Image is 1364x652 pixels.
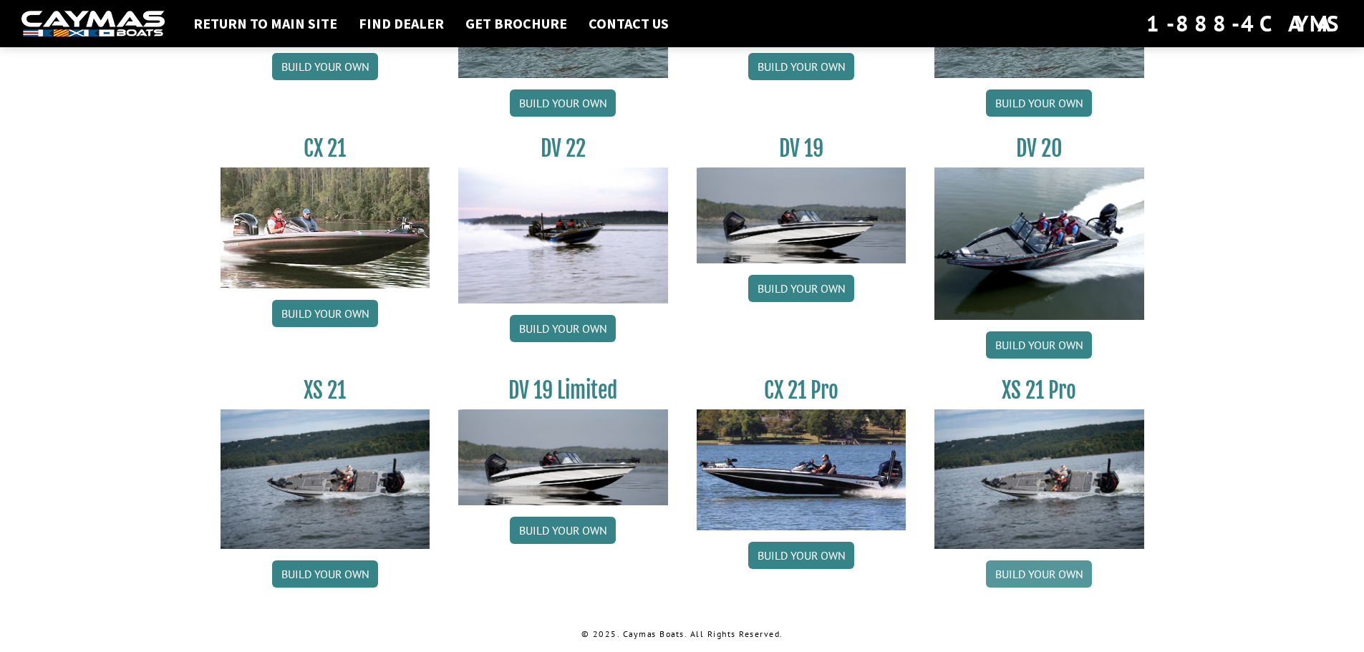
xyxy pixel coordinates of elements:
[748,542,854,569] a: Build your own
[458,377,668,404] h3: DV 19 Limited
[748,275,854,302] a: Build your own
[272,53,378,80] a: Build your own
[221,135,430,162] h3: CX 21
[934,135,1144,162] h3: DV 20
[272,560,378,588] a: Build your own
[221,167,430,288] img: CX21_thumb.jpg
[581,14,676,33] a: Contact Us
[697,377,906,404] h3: CX 21 Pro
[510,315,616,342] a: Build your own
[186,14,344,33] a: Return to main site
[458,167,668,303] img: DV22_original_motor_cropped_for_caymas_connect.jpg
[748,53,854,80] a: Build your own
[510,89,616,117] a: Build your own
[221,628,1144,641] p: © 2025. Caymas Boats. All Rights Reserved.
[934,377,1144,404] h3: XS 21 Pro
[21,11,165,37] img: white-logo-c9c8dbefe5ff5ceceb0f0178aa75bf4bb51f6bca0971e226c86eb53dfe498488.png
[986,89,1092,117] a: Build your own
[221,377,430,404] h3: XS 21
[697,409,906,530] img: CX-21Pro_thumbnail.jpg
[934,409,1144,549] img: XS_21_thumbnail.jpg
[697,167,906,263] img: dv-19-ban_from_website_for_caymas_connect.png
[458,135,668,162] h3: DV 22
[986,331,1092,359] a: Build your own
[510,517,616,544] a: Build your own
[272,300,378,327] a: Build your own
[458,14,574,33] a: Get Brochure
[934,167,1144,320] img: DV_20_from_website_for_caymas_connect.png
[352,14,451,33] a: Find Dealer
[221,409,430,549] img: XS_21_thumbnail.jpg
[697,135,906,162] h3: DV 19
[458,409,668,505] img: dv-19-ban_from_website_for_caymas_connect.png
[1146,8,1343,39] div: 1-888-4CAYMAS
[986,560,1092,588] a: Build your own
